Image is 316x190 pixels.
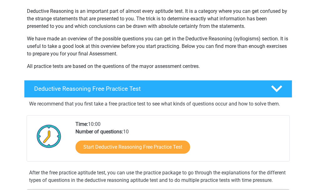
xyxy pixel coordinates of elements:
div: After the free practice aptitude test, you can use the practice package to go through the explana... [27,169,290,184]
p: Deductive Reasoning is an important part of almost every aptitude test. It is a category where yo... [27,8,289,30]
h4: Deductive Reasoning Free Practice Test [34,85,261,92]
a: Deductive Reasoning Free Practice Test [22,80,295,98]
p: We have made an overview of the possible questions you can get in the Deductive Reasoning (syllog... [27,35,289,58]
a: Start Deductive Reasoning Free Practice Test [75,141,190,154]
b: Time: [75,121,88,127]
img: Clock [33,121,65,152]
div: 10:00 10 [71,121,289,161]
p: All practice tests are based on the questions of the mayor assessment centres. [27,63,289,70]
b: Number of questions: [75,129,123,135]
p: We recommend that you first take a free practice test to see what kinds of questions occur and ho... [29,100,287,108]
